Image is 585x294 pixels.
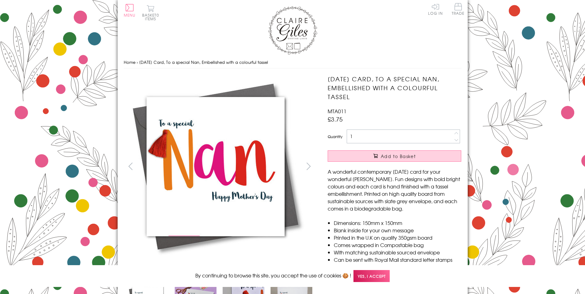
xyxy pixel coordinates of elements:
span: £3.75 [328,115,343,123]
button: next [302,159,315,173]
span: Add to Basket [381,153,416,159]
button: Menu [124,4,136,17]
span: Trade [452,3,465,15]
li: With matching sustainable sourced envelope [334,249,461,256]
h1: [DATE] Card, To a special Nan, Embellished with a colourful tassel [328,75,461,101]
a: Trade [452,3,465,16]
img: Claire Giles Greetings Cards [268,6,317,55]
img: Mother's Day Card, To a special Nan, Embellished with a colourful tassel [123,75,308,259]
li: Dimensions: 150mm x 150mm [334,219,461,226]
label: Quantity [328,134,342,139]
li: Blank inside for your own message [334,226,461,234]
a: Home [124,59,135,65]
li: Comes wrapped in Compostable bag [334,241,461,249]
button: prev [124,159,138,173]
span: MTA011 [328,107,346,115]
button: Basket0 items [142,5,159,21]
p: A wonderful contemporary [DATE] card for your wonderful [PERSON_NAME]. Fun designs with bold brig... [328,168,461,212]
button: Add to Basket [328,150,461,162]
span: 0 items [145,12,159,21]
img: Mother's Day Card, To a special Nan, Embellished with a colourful tassel [315,75,500,259]
li: Can be sent with Royal Mail standard letter stamps [334,256,461,263]
span: › [137,59,138,65]
span: Yes, I accept [353,270,390,282]
nav: breadcrumbs [124,56,462,69]
li: Printed in the U.K on quality 350gsm board [334,234,461,241]
span: [DATE] Card, To a special Nan, Embellished with a colourful tassel [139,59,268,65]
span: Menu [124,12,136,18]
a: Log In [428,3,443,15]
